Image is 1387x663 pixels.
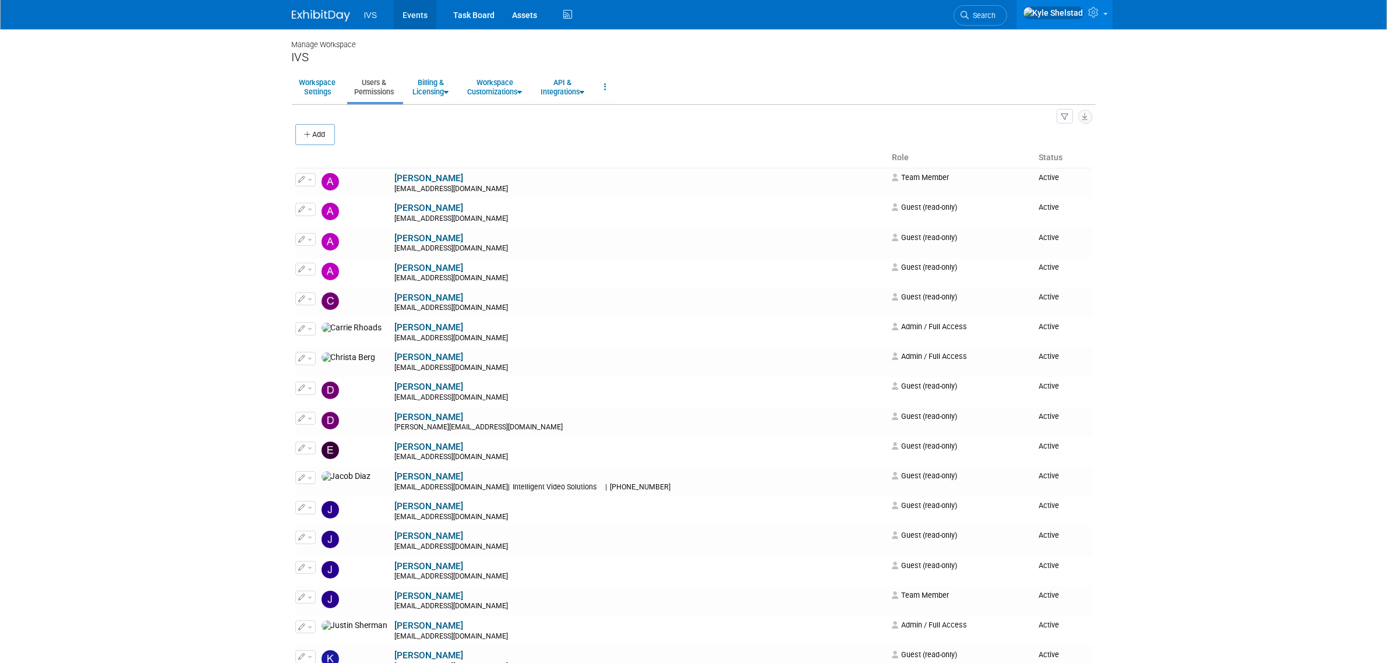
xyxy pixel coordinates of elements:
[969,11,996,20] span: Search
[892,620,968,629] span: Admin / Full Access
[510,483,601,491] span: Intelligent Video Solutions
[395,442,464,452] a: [PERSON_NAME]
[1039,292,1059,301] span: Active
[608,483,675,491] span: [PHONE_NUMBER]
[892,471,958,480] span: Guest (read-only)
[892,650,958,659] span: Guest (read-only)
[395,334,885,343] div: [EMAIL_ADDRESS][DOMAIN_NAME]
[322,620,388,631] img: Justin Sherman
[395,292,464,303] a: [PERSON_NAME]
[322,173,339,191] img: Aaron Lentscher
[322,412,339,429] img: David Owen
[322,561,339,579] img: John Fernandes
[1039,203,1059,211] span: Active
[954,5,1007,26] a: Search
[892,263,958,271] span: Guest (read-only)
[322,501,339,519] img: Jeanette Lee
[395,572,885,581] div: [EMAIL_ADDRESS][DOMAIN_NAME]
[1039,531,1059,539] span: Active
[395,650,464,661] a: [PERSON_NAME]
[292,10,350,22] img: ExhibitDay
[322,203,339,220] img: Alana Meier
[322,591,339,608] img: Josh Riebe
[295,124,335,145] button: Add
[395,501,464,512] a: [PERSON_NAME]
[364,10,377,20] span: IVS
[395,620,464,631] a: [PERSON_NAME]
[395,233,464,244] a: [PERSON_NAME]
[395,531,464,541] a: [PERSON_NAME]
[395,561,464,572] a: [PERSON_NAME]
[395,263,464,273] a: [PERSON_NAME]
[405,73,457,101] a: Billing &Licensing
[1039,233,1059,242] span: Active
[322,263,339,280] img: Andy Simmons
[892,322,968,331] span: Admin / Full Access
[395,364,885,373] div: [EMAIL_ADDRESS][DOMAIN_NAME]
[322,233,339,251] img: Amber Rowoldt
[892,591,950,599] span: Team Member
[892,203,958,211] span: Guest (read-only)
[1039,263,1059,271] span: Active
[322,323,382,333] img: Carrie Rhoads
[1023,6,1084,19] img: Kyle Shelstad
[347,73,402,101] a: Users &Permissions
[1039,382,1059,390] span: Active
[1039,591,1059,599] span: Active
[1039,442,1059,450] span: Active
[509,483,510,491] span: |
[395,322,464,333] a: [PERSON_NAME]
[322,352,376,363] img: Christa Berg
[1039,561,1059,570] span: Active
[892,173,950,182] span: Team Member
[892,531,958,539] span: Guest (read-only)
[892,412,958,421] span: Guest (read-only)
[395,471,464,482] a: [PERSON_NAME]
[1034,148,1092,168] th: Status
[395,632,885,641] div: [EMAIL_ADDRESS][DOMAIN_NAME]
[322,442,339,459] img: Eli Lipasti
[606,483,608,491] span: |
[395,352,464,362] a: [PERSON_NAME]
[1039,412,1059,421] span: Active
[1039,471,1059,480] span: Active
[322,531,339,548] img: Joe Gibbs
[395,542,885,552] div: [EMAIL_ADDRESS][DOMAIN_NAME]
[395,244,885,253] div: [EMAIL_ADDRESS][DOMAIN_NAME]
[892,352,968,361] span: Admin / Full Access
[395,423,885,432] div: [PERSON_NAME][EMAIL_ADDRESS][DOMAIN_NAME]
[395,412,464,422] a: [PERSON_NAME]
[892,233,958,242] span: Guest (read-only)
[892,292,958,301] span: Guest (read-only)
[395,173,464,184] a: [PERSON_NAME]
[1039,173,1059,182] span: Active
[322,292,339,310] img: Carmen Haak
[1039,501,1059,510] span: Active
[322,382,339,399] img: Danielle Sluka
[292,50,1096,65] div: IVS
[395,274,885,283] div: [EMAIL_ADDRESS][DOMAIN_NAME]
[395,304,885,313] div: [EMAIL_ADDRESS][DOMAIN_NAME]
[322,471,371,482] img: Jacob Diaz
[395,214,885,224] div: [EMAIL_ADDRESS][DOMAIN_NAME]
[460,73,530,101] a: WorkspaceCustomizations
[1039,352,1059,361] span: Active
[892,382,958,390] span: Guest (read-only)
[395,203,464,213] a: [PERSON_NAME]
[395,382,464,392] a: [PERSON_NAME]
[395,185,885,194] div: [EMAIL_ADDRESS][DOMAIN_NAME]
[395,602,885,611] div: [EMAIL_ADDRESS][DOMAIN_NAME]
[892,501,958,510] span: Guest (read-only)
[1039,650,1059,659] span: Active
[395,393,885,403] div: [EMAIL_ADDRESS][DOMAIN_NAME]
[395,483,885,492] div: [EMAIL_ADDRESS][DOMAIN_NAME]
[888,148,1035,168] th: Role
[1039,620,1059,629] span: Active
[1039,322,1059,331] span: Active
[395,591,464,601] a: [PERSON_NAME]
[395,513,885,522] div: [EMAIL_ADDRESS][DOMAIN_NAME]
[292,29,1096,50] div: Manage Workspace
[892,561,958,570] span: Guest (read-only)
[892,442,958,450] span: Guest (read-only)
[534,73,592,101] a: API &Integrations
